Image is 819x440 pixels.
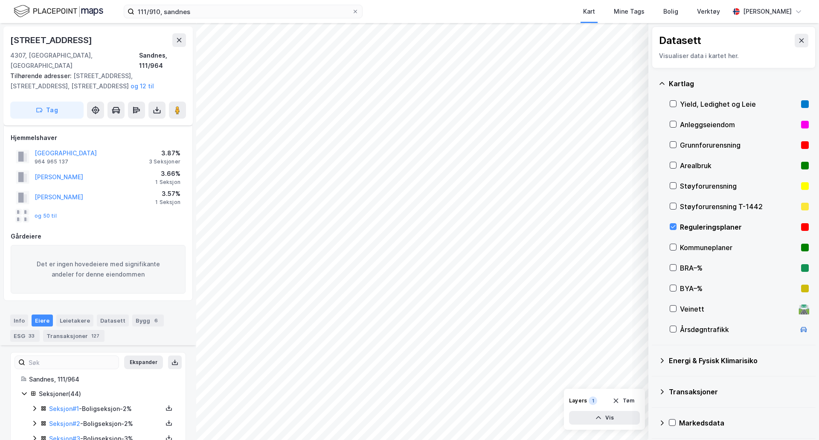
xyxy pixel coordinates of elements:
[10,50,139,71] div: 4307, [GEOGRAPHIC_DATA], [GEOGRAPHIC_DATA]
[39,389,175,399] div: Seksjoner ( 44 )
[155,169,180,179] div: 3.66%
[10,315,28,326] div: Info
[798,303,810,315] div: 🛣️
[10,71,179,91] div: [STREET_ADDRESS], [STREET_ADDRESS], [STREET_ADDRESS]
[659,34,701,47] div: Datasett
[680,242,798,253] div: Kommuneplaner
[669,79,809,89] div: Kartlag
[569,397,587,404] div: Layers
[56,315,93,326] div: Leietakere
[25,356,119,369] input: Søk
[27,332,36,340] div: 33
[776,399,819,440] div: Kontrollprogram for chat
[155,199,180,206] div: 1 Seksjon
[155,179,180,186] div: 1 Seksjon
[10,102,84,119] button: Tag
[680,160,798,171] div: Arealbruk
[43,330,105,342] div: Transaksjoner
[680,119,798,130] div: Anleggseiendom
[680,304,795,314] div: Veinett
[49,404,163,414] div: - Boligseksjon - 2%
[139,50,186,71] div: Sandnes, 111/964
[49,405,79,412] a: Seksjon#1
[10,330,40,342] div: ESG
[659,51,808,61] div: Visualiser data i kartet her.
[90,332,101,340] div: 127
[149,158,180,165] div: 3 Seksjoner
[583,6,595,17] div: Kart
[669,355,809,366] div: Energi & Fysisk Klimarisiko
[679,418,809,428] div: Markedsdata
[680,140,798,150] div: Grunnforurensning
[614,6,645,17] div: Mine Tags
[35,158,68,165] div: 964 965 137
[10,72,73,79] span: Tilhørende adresser:
[607,394,640,408] button: Tøm
[97,315,129,326] div: Datasett
[569,411,640,425] button: Vis
[32,315,53,326] div: Eiere
[669,387,809,397] div: Transaksjoner
[680,222,798,232] div: Reguleringsplaner
[589,396,597,405] div: 1
[680,283,798,294] div: BYA–%
[697,6,720,17] div: Verktøy
[152,316,160,325] div: 6
[132,315,164,326] div: Bygg
[11,245,186,294] div: Det er ingen hovedeiere med signifikante andeler for denne eiendommen
[49,420,80,427] a: Seksjon#2
[14,4,103,19] img: logo.f888ab2527a4732fd821a326f86c7f29.svg
[155,189,180,199] div: 3.57%
[11,231,186,242] div: Gårdeiere
[776,399,819,440] iframe: Chat Widget
[680,324,795,335] div: Årsdøgntrafikk
[49,419,163,429] div: - Boligseksjon - 2%
[124,355,163,369] button: Ekspander
[680,201,798,212] div: Støyforurensning T-1442
[680,99,798,109] div: Yield, Ledighet og Leie
[680,181,798,191] div: Støyforurensning
[10,33,94,47] div: [STREET_ADDRESS]
[743,6,792,17] div: [PERSON_NAME]
[29,374,175,385] div: Sandnes, 111/964
[149,148,180,158] div: 3.87%
[680,263,798,273] div: BRA–%
[11,133,186,143] div: Hjemmelshaver
[663,6,678,17] div: Bolig
[134,5,352,18] input: Søk på adresse, matrikkel, gårdeiere, leietakere eller personer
